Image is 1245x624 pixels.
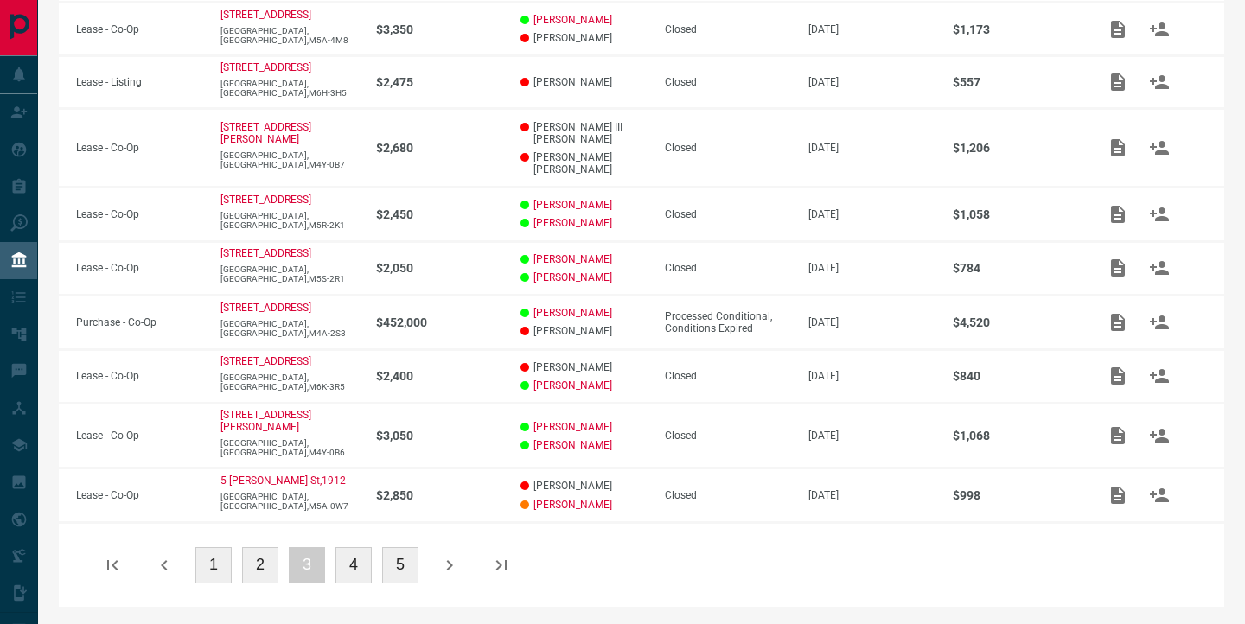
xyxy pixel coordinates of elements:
[1139,207,1180,220] span: Match Clients
[808,76,935,88] p: [DATE]
[220,121,311,145] a: [STREET_ADDRESS][PERSON_NAME]
[665,76,792,88] div: Closed
[665,142,792,154] div: Closed
[1139,315,1180,328] span: Match Clients
[220,438,359,457] p: [GEOGRAPHIC_DATA],[GEOGRAPHIC_DATA],M4Y-0B6
[953,488,1080,502] p: $998
[1097,261,1139,273] span: Add / View Documents
[953,75,1080,89] p: $557
[1097,76,1139,88] span: Add / View Documents
[76,23,203,35] p: Lease - Co-Op
[520,480,648,492] p: [PERSON_NAME]
[1139,76,1180,88] span: Match Clients
[220,26,359,45] p: [GEOGRAPHIC_DATA],[GEOGRAPHIC_DATA],M5A-4M8
[76,489,203,501] p: Lease - Co-Op
[953,369,1080,383] p: $840
[220,372,359,392] p: [GEOGRAPHIC_DATA],[GEOGRAPHIC_DATA],M6K-3R5
[76,76,203,88] p: Lease - Listing
[220,355,311,367] a: [STREET_ADDRESS]
[1097,207,1139,220] span: Add / View Documents
[520,325,648,337] p: [PERSON_NAME]
[808,489,935,501] p: [DATE]
[76,430,203,442] p: Lease - Co-Op
[195,547,232,583] button: 1
[220,61,311,73] a: [STREET_ADDRESS]
[953,141,1080,155] p: $1,206
[665,310,792,334] div: Processed Conditional, Conditions Expired
[520,361,648,373] p: [PERSON_NAME]
[808,316,935,328] p: [DATE]
[220,474,346,487] a: 5 [PERSON_NAME] St,1912
[665,23,792,35] div: Closed
[665,262,792,274] div: Closed
[220,492,359,511] p: [GEOGRAPHIC_DATA],[GEOGRAPHIC_DATA],M5A-0W7
[808,430,935,442] p: [DATE]
[533,14,612,26] a: [PERSON_NAME]
[953,261,1080,275] p: $784
[808,23,935,35] p: [DATE]
[533,439,612,451] a: [PERSON_NAME]
[953,315,1080,329] p: $4,520
[665,430,792,442] div: Closed
[76,316,203,328] p: Purchase - Co-Op
[665,208,792,220] div: Closed
[520,151,648,175] p: [PERSON_NAME] [PERSON_NAME]
[533,199,612,211] a: [PERSON_NAME]
[1139,261,1180,273] span: Match Clients
[1097,488,1139,500] span: Add / View Documents
[220,9,311,21] a: [STREET_ADDRESS]
[533,253,612,265] a: [PERSON_NAME]
[533,499,612,511] a: [PERSON_NAME]
[953,207,1080,221] p: $1,058
[1139,22,1180,35] span: Match Clients
[376,261,503,275] p: $2,050
[1139,429,1180,441] span: Match Clients
[376,22,503,36] p: $3,350
[220,150,359,169] p: [GEOGRAPHIC_DATA],[GEOGRAPHIC_DATA],M4Y-0B7
[376,315,503,329] p: $452,000
[242,547,278,583] button: 2
[808,142,935,154] p: [DATE]
[1097,315,1139,328] span: Add / View Documents
[1139,141,1180,153] span: Match Clients
[808,262,935,274] p: [DATE]
[376,141,503,155] p: $2,680
[220,247,311,259] a: [STREET_ADDRESS]
[220,264,359,283] p: [GEOGRAPHIC_DATA],[GEOGRAPHIC_DATA],M5S-2R1
[76,262,203,274] p: Lease - Co-Op
[376,369,503,383] p: $2,400
[533,421,612,433] a: [PERSON_NAME]
[1097,141,1139,153] span: Add / View Documents
[76,142,203,154] p: Lease - Co-Op
[533,217,612,229] a: [PERSON_NAME]
[953,22,1080,36] p: $1,173
[376,75,503,89] p: $2,475
[76,208,203,220] p: Lease - Co-Op
[808,208,935,220] p: [DATE]
[220,409,311,433] a: [STREET_ADDRESS][PERSON_NAME]
[382,547,418,583] button: 5
[665,489,792,501] div: Closed
[220,319,359,338] p: [GEOGRAPHIC_DATA],[GEOGRAPHIC_DATA],M4A-2S3
[1139,370,1180,382] span: Match Clients
[533,271,612,283] a: [PERSON_NAME]
[1097,22,1139,35] span: Add / View Documents
[1139,488,1180,500] span: Match Clients
[1097,429,1139,441] span: Add / View Documents
[220,194,311,206] p: [STREET_ADDRESS]
[533,379,612,392] a: [PERSON_NAME]
[953,429,1080,443] p: $1,068
[289,547,325,583] button: 3
[1097,370,1139,382] span: Add / View Documents
[520,32,648,44] p: [PERSON_NAME]
[376,207,503,221] p: $2,450
[220,302,311,314] a: [STREET_ADDRESS]
[376,488,503,502] p: $2,850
